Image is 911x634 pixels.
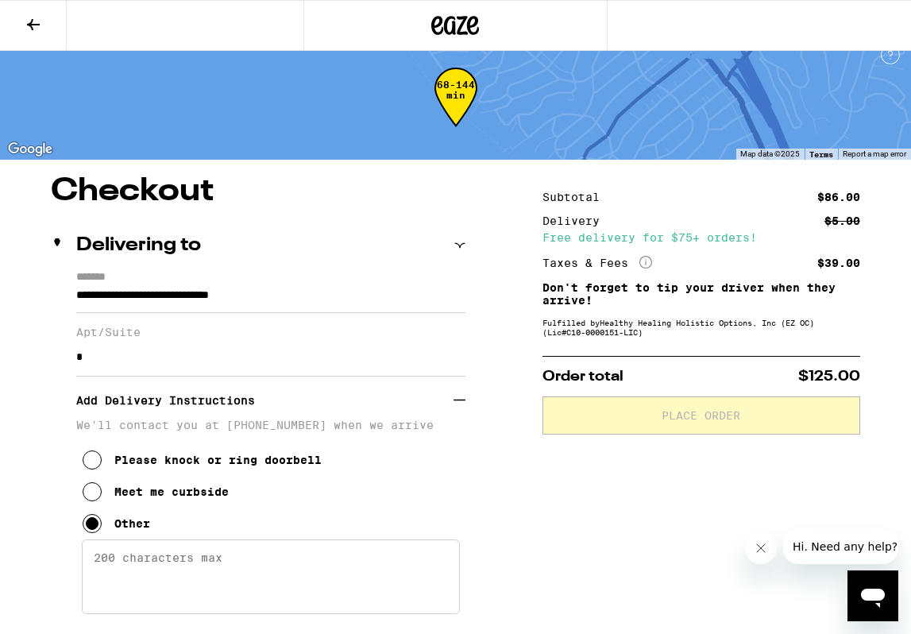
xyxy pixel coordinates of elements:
[83,508,150,539] button: Other
[745,532,777,564] iframe: Close message
[542,318,860,337] div: Fulfilled by Healthy Healing Holistic Options, Inc (EZ OC) (Lic# C10-0000151-LIC )
[662,410,740,421] span: Place Order
[817,191,860,203] div: $86.00
[83,444,322,476] button: Please knock or ring doorbell
[542,369,623,384] span: Order total
[740,149,800,158] span: Map data ©2025
[542,256,652,270] div: Taxes & Fees
[783,529,898,564] iframe: Message from company
[114,485,229,498] div: Meet me curbside
[843,149,906,158] a: Report a map error
[434,79,477,139] div: 68-144 min
[4,139,56,160] img: Google
[809,149,833,159] a: Terms
[824,215,860,226] div: $5.00
[542,191,611,203] div: Subtotal
[542,215,611,226] div: Delivery
[51,176,465,207] h1: Checkout
[542,281,860,307] p: Don't forget to tip your driver when they arrive!
[542,396,860,435] button: Place Order
[76,326,465,338] label: Apt/Suite
[83,476,229,508] button: Meet me curbside
[798,369,860,384] span: $125.00
[76,236,201,255] h2: Delivering to
[114,517,150,530] div: Other
[114,454,322,466] div: Please knock or ring doorbell
[76,382,454,419] h3: Add Delivery Instructions
[817,257,860,269] div: $39.00
[847,570,898,621] iframe: Button to launch messaging window
[4,139,56,160] a: Open this area in Google Maps (opens a new window)
[542,232,860,243] div: Free delivery for $75+ orders!
[76,419,465,431] p: We'll contact you at [PHONE_NUMBER] when we arrive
